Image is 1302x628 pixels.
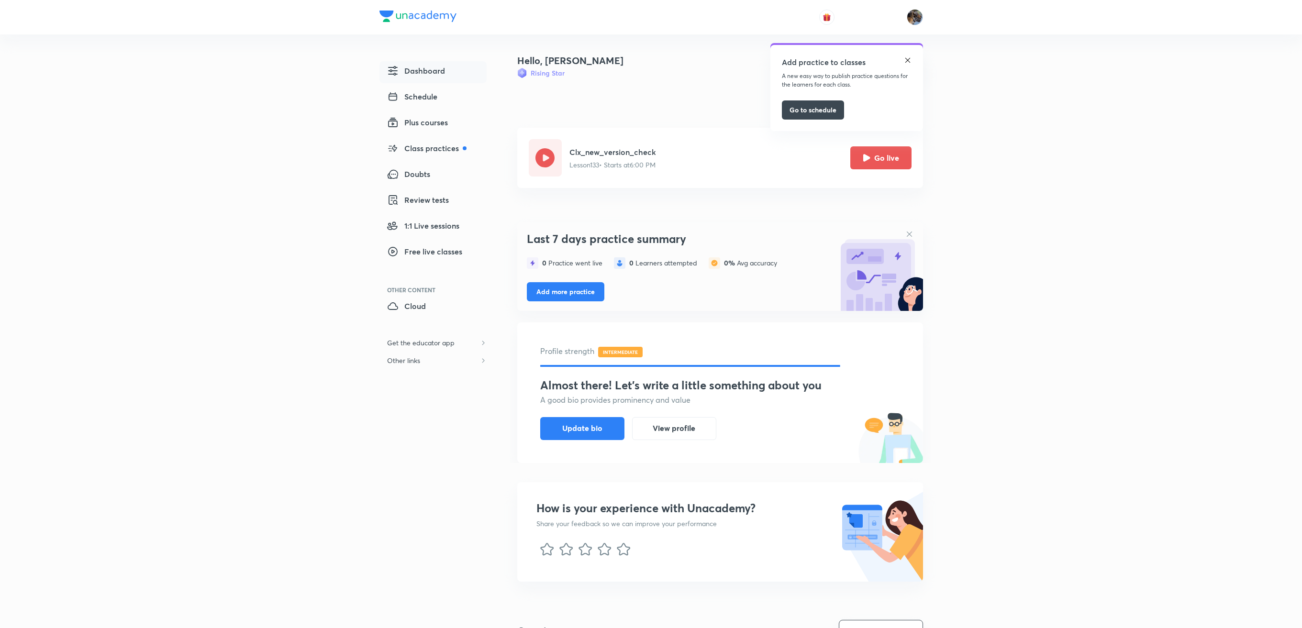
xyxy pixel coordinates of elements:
[542,258,548,267] span: 0
[379,87,487,109] a: Schedule
[379,11,456,22] img: Company Logo
[819,10,835,25] button: avatar
[629,258,635,267] span: 0
[379,113,487,135] a: Plus courses
[387,91,437,102] span: Schedule
[782,100,844,120] button: Go to schedule
[907,9,923,25] img: Chayan Mehta
[531,68,565,78] h6: Rising Star
[782,56,866,68] h5: Add practice to classes
[709,257,720,269] img: statistics
[536,501,756,515] h3: How is your experience with Unacademy?
[837,225,923,311] img: bg
[379,61,487,83] a: Dashboard
[724,259,777,267] div: Avg accuracy
[379,165,487,187] a: Doubts
[379,334,462,352] h6: Get the educator app
[379,11,456,24] a: Company Logo
[517,68,527,78] img: Badge
[542,259,602,267] div: Practice went live
[540,394,900,406] h5: A good bio provides prominency and value
[782,72,912,89] p: A new easy way to publish practice questions for the learners for each class.
[536,518,756,529] p: Share your feedback so we can improve your performance
[387,287,487,293] div: Other Content
[527,257,538,269] img: statistics
[379,139,487,161] a: Class practices
[387,246,462,257] span: Free live classes
[527,282,604,301] button: Add more practice
[569,160,656,170] p: Lesson 133 • Starts at 6:00 PM
[632,417,716,440] button: View profile
[850,146,912,169] button: Go live
[629,259,697,267] div: Learners attempted
[527,232,832,246] h3: Last 7 days practice summary
[517,54,623,68] h4: Hello, [PERSON_NAME]
[614,257,625,269] img: statistics
[823,13,831,22] img: avatar
[379,352,428,369] h6: Other links
[904,56,912,64] img: close
[724,258,737,267] span: 0%
[387,117,448,128] span: Plus courses
[379,190,487,212] a: Review tests
[387,65,445,77] span: Dashboard
[540,345,900,357] h5: Profile strength
[840,482,923,582] img: nps illustration
[540,417,624,440] button: Update bio
[387,168,430,180] span: Doubts
[569,146,656,158] h5: Clx_new_version_check
[387,143,467,154] span: Class practices
[379,297,487,319] a: Cloud
[387,220,459,231] span: 1:1 Live sessions
[379,242,487,264] a: Free live classes
[598,347,643,357] span: INTERMEDIATE
[540,378,900,392] h3: Almost there! Let's write a little something about you
[387,300,426,312] span: Cloud
[379,216,487,238] a: 1:1 Live sessions
[387,194,449,206] span: Review tests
